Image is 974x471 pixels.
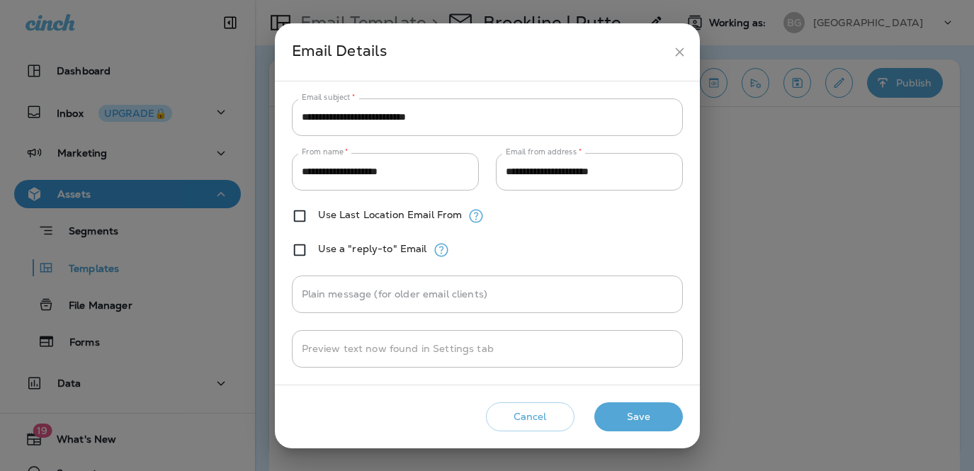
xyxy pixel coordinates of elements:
label: Use Last Location Email From [318,209,463,220]
button: Save [594,402,683,431]
button: Cancel [486,402,574,431]
label: Email subject [302,92,356,103]
button: close [667,39,693,65]
label: From name [302,147,349,157]
div: Email Details [292,39,667,65]
label: Use a "reply-to" Email [318,243,427,254]
label: Email from address [506,147,582,157]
